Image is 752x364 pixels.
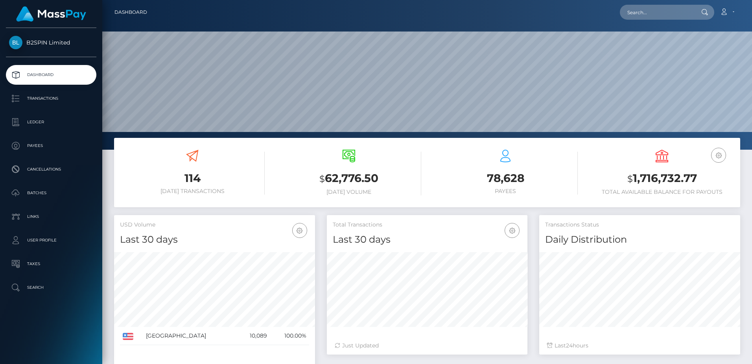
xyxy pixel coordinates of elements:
div: Just Updated [335,342,520,350]
h6: [DATE] Transactions [120,188,265,195]
a: User Profile [6,230,96,250]
a: Cancellations [6,160,96,179]
img: B2SPIN Limited [9,36,22,49]
h5: Transactions Status [545,221,734,229]
h3: 78,628 [433,171,578,186]
h3: 62,776.50 [276,171,421,187]
span: 24 [566,342,573,349]
a: Links [6,207,96,227]
h4: Last 30 days [333,233,522,247]
p: Cancellations [9,163,93,175]
a: Dashboard [114,4,147,20]
a: Ledger [6,112,96,132]
img: US.png [123,333,133,340]
a: Search [6,278,96,297]
span: B2SPIN Limited [6,39,96,46]
p: Batches [9,187,93,199]
h5: Total Transactions [333,221,522,229]
h4: Daily Distribution [545,233,734,247]
h3: 114 [120,171,265,186]
a: Taxes [6,254,96,274]
p: Transactions [9,93,93,104]
a: Dashboard [6,65,96,85]
img: MassPay Logo [16,6,86,22]
h6: Payees [433,188,578,195]
p: Ledger [9,116,93,128]
p: Links [9,211,93,223]
a: Batches [6,183,96,203]
small: $ [319,173,325,184]
input: Search... [620,5,694,20]
td: [GEOGRAPHIC_DATA] [143,327,237,345]
h4: Last 30 days [120,233,309,247]
p: User Profile [9,234,93,246]
h5: USD Volume [120,221,309,229]
h6: [DATE] Volume [276,189,421,195]
td: 10,089 [237,327,270,345]
a: Payees [6,136,96,156]
h6: Total Available Balance for Payouts [590,189,734,195]
a: Transactions [6,89,96,108]
div: Last hours [547,342,732,350]
small: $ [627,173,633,184]
p: Taxes [9,258,93,270]
td: 100.00% [270,327,309,345]
p: Search [9,282,93,293]
p: Payees [9,140,93,152]
h3: 1,716,732.77 [590,171,734,187]
p: Dashboard [9,69,93,81]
